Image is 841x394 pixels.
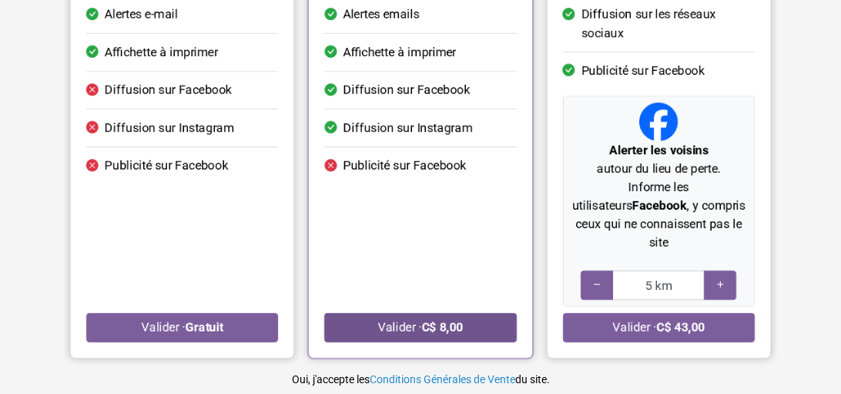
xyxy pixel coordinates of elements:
[421,320,463,335] strong: C$ 8,00
[609,143,709,157] strong: Alerter les voisins
[105,119,234,137] span: Diffusion sur Instagram
[105,5,178,24] span: Alertes e-mail
[105,81,232,99] span: Diffusion sur Facebook
[570,178,748,252] p: Informe les utilisateurs , y compris ceux qui ne connaissent pas le site
[581,5,755,42] span: Diffusion sur les réseaux sociaux
[292,373,550,386] small: Oui, j'accepte les du site.
[370,373,515,386] a: Conditions Générales de Vente
[343,119,472,137] span: Diffusion sur Instagram
[343,157,466,175] span: Publicité sur Facebook
[343,81,470,99] span: Diffusion sur Facebook
[186,320,223,335] strong: Gratuit
[581,62,705,80] span: Publicité sur Facebook
[639,103,678,141] img: Facebook
[656,320,705,335] strong: C$ 43,00
[570,141,748,178] p: autour du lieu de perte.
[105,43,218,62] span: Affichette à imprimer
[343,5,419,24] span: Alertes emails
[105,157,228,175] span: Publicité sur Facebook
[86,313,278,342] button: Valider ·Gratuit
[343,43,456,62] span: Affichette à imprimer
[324,313,516,342] button: Valider ·C$ 8,00
[632,198,687,213] strong: Facebook
[563,313,755,342] button: Valider ·C$ 43,00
